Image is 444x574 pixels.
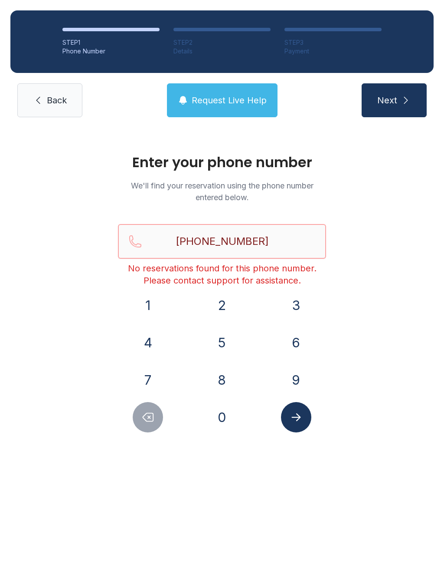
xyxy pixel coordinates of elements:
[118,262,326,287] div: No reservations found for this phone number. Please contact support for assistance.
[207,290,237,320] button: 2
[281,327,311,358] button: 6
[133,327,163,358] button: 4
[284,38,382,47] div: STEP 3
[173,47,271,56] div: Details
[281,365,311,395] button: 9
[207,365,237,395] button: 8
[62,47,160,56] div: Phone Number
[118,155,326,169] h1: Enter your phone number
[281,290,311,320] button: 3
[133,290,163,320] button: 1
[192,94,267,106] span: Request Live Help
[118,180,326,203] p: We'll find your reservation using the phone number entered below.
[207,327,237,358] button: 5
[133,365,163,395] button: 7
[281,402,311,432] button: Submit lookup form
[377,94,397,106] span: Next
[118,224,326,259] input: Reservation phone number
[207,402,237,432] button: 0
[173,38,271,47] div: STEP 2
[133,402,163,432] button: Delete number
[62,38,160,47] div: STEP 1
[284,47,382,56] div: Payment
[47,94,67,106] span: Back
